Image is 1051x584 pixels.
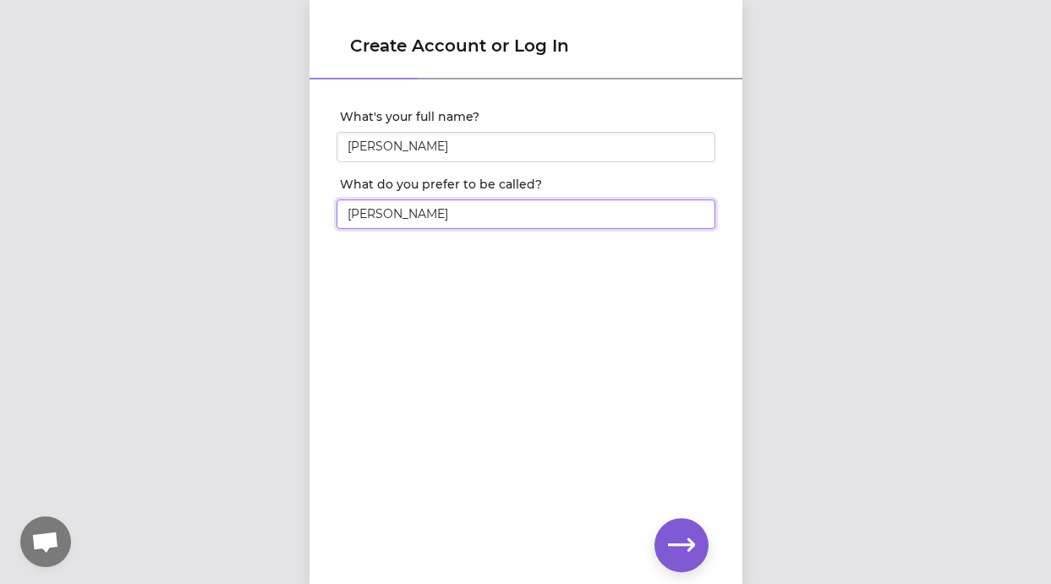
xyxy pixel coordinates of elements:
[340,108,715,125] label: What's your full name?
[337,132,715,162] input: Robert Button
[337,199,715,230] input: Robbie
[20,516,71,567] a: Open chat
[350,34,702,57] h1: Create Account or Log In
[340,176,715,193] label: What do you prefer to be called?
